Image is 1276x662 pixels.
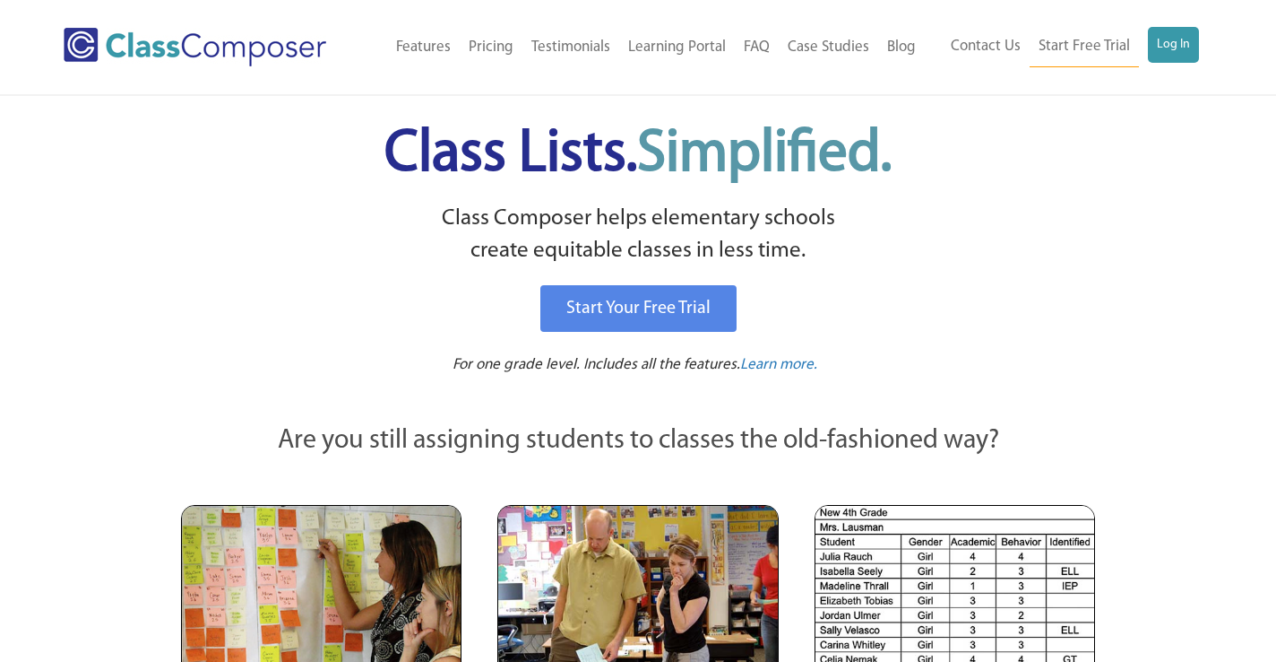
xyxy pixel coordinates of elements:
nav: Header Menu [365,28,926,67]
a: FAQ [735,28,779,67]
a: Learn more. [740,354,817,377]
span: Simplified. [637,126,892,184]
a: Testimonials [522,28,619,67]
a: Log In [1148,27,1199,63]
a: Case Studies [779,28,878,67]
img: Class Composer [64,28,326,66]
span: For one grade level. Includes all the features. [453,357,740,372]
span: Start Your Free Trial [566,300,711,318]
a: Pricing [460,28,522,67]
a: Contact Us [942,27,1030,66]
p: Class Composer helps elementary schools create equitable classes in less time. [178,203,1098,268]
span: Class Lists. [384,126,892,184]
a: Learning Portal [619,28,735,67]
a: Start Your Free Trial [540,285,737,332]
a: Start Free Trial [1030,27,1139,67]
a: Features [387,28,460,67]
span: Learn more. [740,357,817,372]
p: Are you still assigning students to classes the old-fashioned way? [181,422,1095,461]
nav: Header Menu [925,27,1198,67]
a: Blog [878,28,925,67]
